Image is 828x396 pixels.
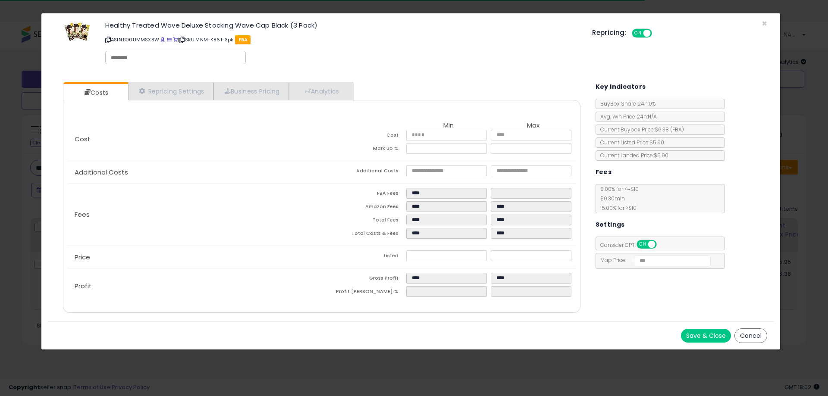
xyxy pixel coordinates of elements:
[105,22,579,28] h3: Healthy Treated Wave Deluxe Stocking Wave Cap Black (3 Pack)
[596,113,657,120] span: Avg. Win Price 24h: N/A
[68,169,322,176] p: Additional Costs
[235,35,251,44] span: FBA
[322,201,406,215] td: Amazon Fees
[167,36,172,43] a: All offer listings
[322,286,406,299] td: Profit [PERSON_NAME] %
[322,273,406,286] td: Gross Profit
[596,204,637,212] span: 15.00 % for > $10
[173,36,178,43] a: Your listing only
[160,36,165,43] a: BuyBox page
[105,33,579,47] p: ASIN: B00UMMSX3W | SKU: MNM-K861-3pk
[734,328,767,343] button: Cancel
[68,283,322,290] p: Profit
[406,122,491,130] th: Min
[596,126,684,133] span: Current Buybox Price:
[596,195,625,202] span: $0.30 min
[651,30,665,37] span: OFF
[596,152,668,159] span: Current Landed Price: $5.90
[68,254,322,261] p: Price
[596,167,612,178] h5: Fees
[128,82,213,100] a: Repricing Settings
[596,219,625,230] h5: Settings
[322,165,406,179] td: Additional Costs
[670,126,684,133] span: ( FBA )
[289,82,353,100] a: Analytics
[68,136,322,143] p: Cost
[68,211,322,218] p: Fees
[762,17,767,30] span: ×
[637,241,648,248] span: ON
[64,22,90,41] img: 51Juv9okbfL._SL60_.jpg
[63,84,127,101] a: Costs
[322,130,406,143] td: Cost
[596,81,646,92] h5: Key Indicators
[491,122,575,130] th: Max
[596,241,668,249] span: Consider CPT:
[322,143,406,156] td: Mark up %
[322,228,406,241] td: Total Costs & Fees
[213,82,289,100] a: Business Pricing
[322,250,406,264] td: Listed
[655,241,669,248] span: OFF
[655,126,684,133] span: $6.38
[596,100,655,107] span: BuyBox Share 24h: 0%
[322,188,406,201] td: FBA Fees
[681,329,731,343] button: Save & Close
[633,30,643,37] span: ON
[596,256,711,264] span: Map Price:
[596,139,664,146] span: Current Listed Price: $5.90
[596,185,639,212] span: 8.00 % for <= $10
[592,29,627,36] h5: Repricing:
[322,215,406,228] td: Total Fees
